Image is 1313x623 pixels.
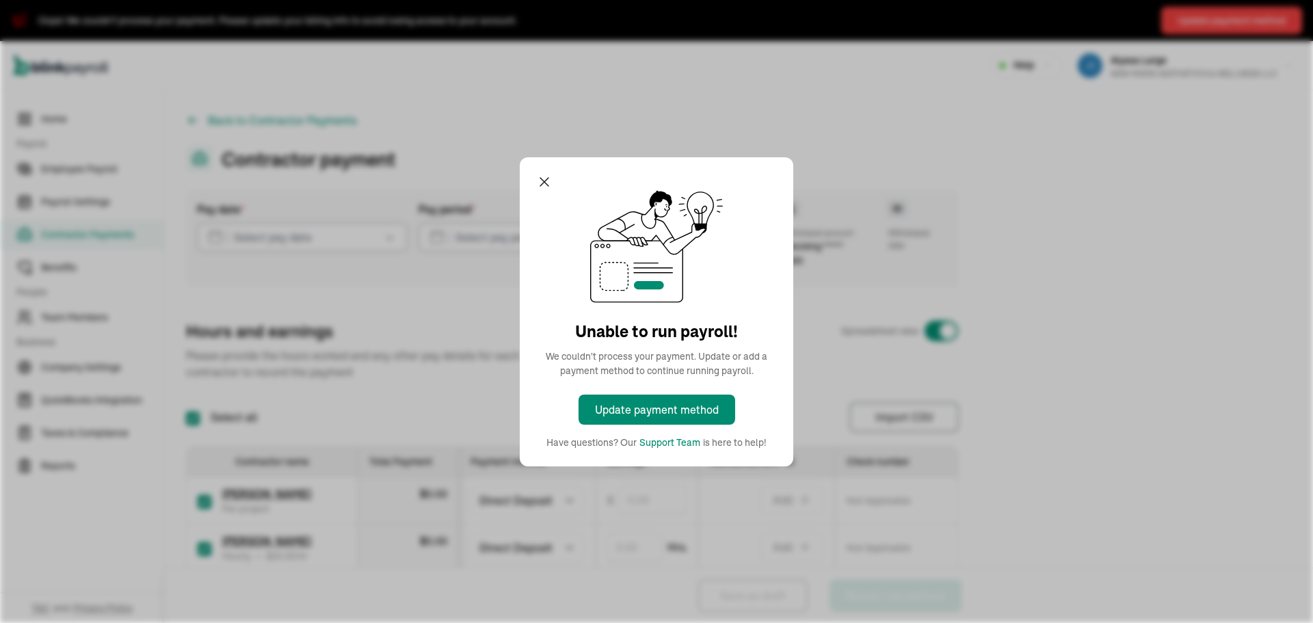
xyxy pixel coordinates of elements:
[703,436,767,450] span: is here to help!
[639,436,700,450] button: Support Team
[536,319,777,344] h2: Unable to run payroll!
[536,349,777,378] p: We couldn't process your payment. Update or add a payment method to continue running payroll.
[595,401,719,418] div: Update payment method
[579,395,735,425] button: Update payment method
[546,436,637,450] span: Have questions? Our
[1245,557,1313,623] iframe: Chat Widget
